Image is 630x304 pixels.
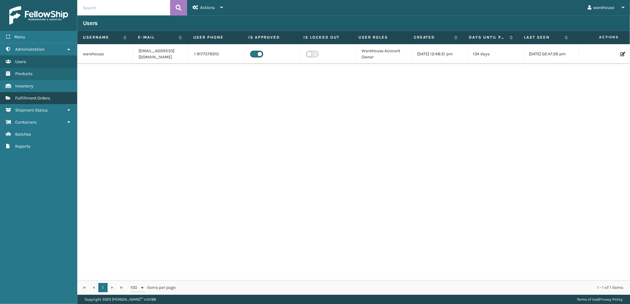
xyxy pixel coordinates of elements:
[303,35,347,40] label: Is Locked Out
[131,285,140,291] span: 100
[468,44,523,64] td: 134 days
[576,32,623,42] span: Actions
[98,283,108,292] a: 1
[193,35,237,40] label: User phone
[83,35,120,40] label: Username
[15,59,26,64] span: Users
[77,44,133,64] td: warehouse
[469,35,506,40] label: Days until password expires
[9,6,68,25] img: logo
[15,120,36,125] span: Containers
[133,44,189,64] td: [EMAIL_ADDRESS][DOMAIN_NAME]
[577,295,623,304] div: |
[15,47,45,52] span: Administration
[83,19,98,27] h3: Users
[620,52,624,56] i: Edit
[15,108,48,113] span: Shipment Status
[15,95,50,101] span: Fulfillment Orders
[200,5,215,10] span: Actions
[577,297,598,302] a: Terms of Use
[412,44,467,64] td: [DATE] 12:48:51 pm
[414,35,451,40] label: Created
[15,144,30,149] span: Reports
[15,83,33,89] span: Inventory
[599,297,623,302] a: Privacy Policy
[356,44,412,64] td: Warehouse Account Owner
[138,35,175,40] label: E-mail
[523,44,579,64] td: [DATE] 02:47:26 pm
[189,44,244,64] td: 1 9177579310
[359,35,402,40] label: User Roles
[524,35,562,40] label: Last Seen
[85,295,156,304] p: Copyright 2023 [PERSON_NAME]™ v 1.0.188
[14,34,25,40] span: Menu
[184,285,623,291] div: 1 - 1 of 1 items
[131,283,176,292] span: items per page
[15,132,31,137] span: Batches
[15,71,32,76] span: Products
[248,35,292,40] label: Is Approved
